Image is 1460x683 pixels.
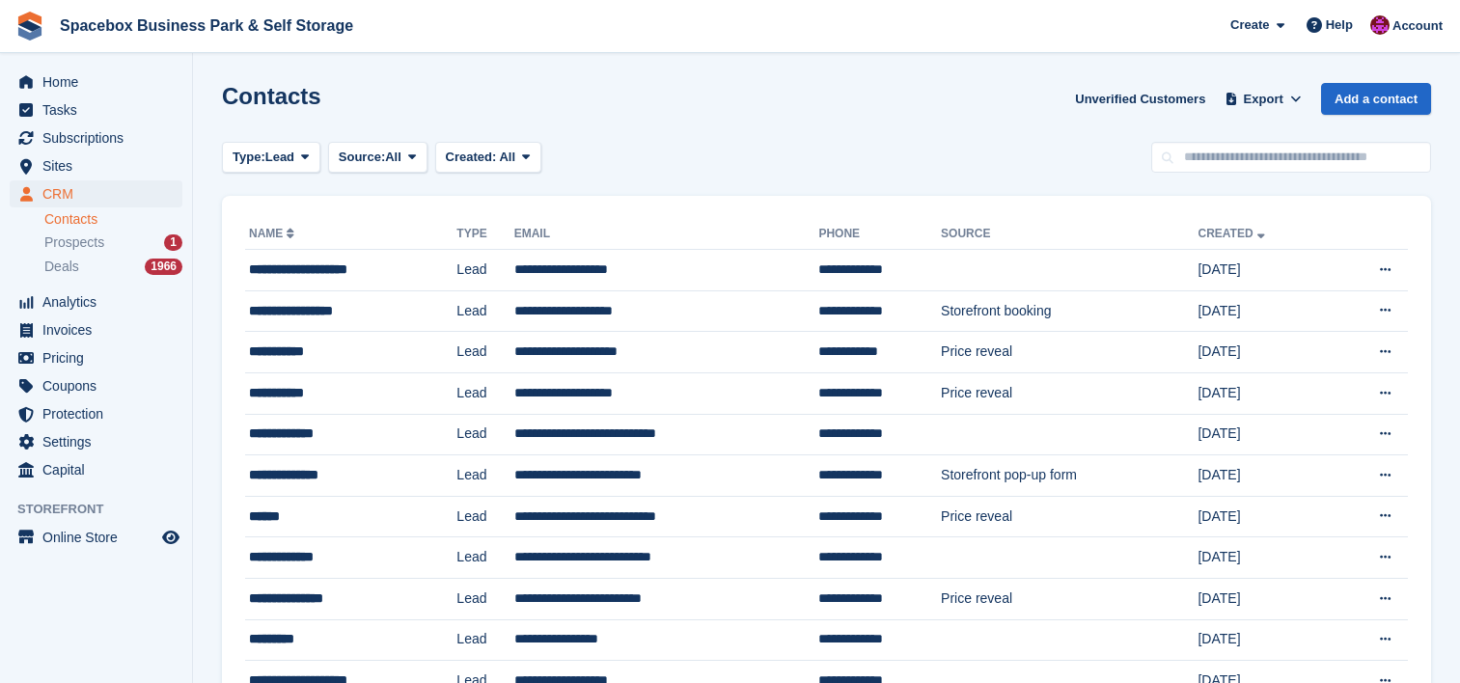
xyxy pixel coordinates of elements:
span: Settings [42,428,158,455]
td: Price reveal [941,372,1198,414]
a: menu [10,180,182,207]
a: Created [1198,227,1268,240]
td: [DATE] [1198,250,1331,291]
td: Storefront booking [941,290,1198,332]
span: All [499,150,515,164]
td: Price reveal [941,496,1198,537]
span: CRM [42,180,158,207]
td: Price reveal [941,578,1198,619]
span: Subscriptions [42,124,158,151]
a: menu [10,152,182,179]
span: Type: [233,148,265,167]
h1: Contacts [222,83,321,109]
span: Account [1392,16,1443,36]
td: [DATE] [1198,372,1331,414]
a: menu [10,316,182,343]
button: Export [1221,83,1306,115]
button: Source: All [328,142,427,174]
th: Source [941,219,1198,250]
a: Prospects 1 [44,232,182,253]
span: Create [1230,15,1269,35]
span: Deals [44,258,79,276]
a: menu [10,372,182,399]
span: Home [42,68,158,96]
span: Lead [265,148,294,167]
td: [DATE] [1198,455,1331,497]
img: Shitika Balanath [1370,15,1390,35]
span: Analytics [42,288,158,315]
div: 1 [164,234,182,251]
button: Created: All [435,142,541,174]
span: Source: [339,148,385,167]
a: menu [10,428,182,455]
a: menu [10,524,182,551]
td: Lead [456,619,513,661]
th: Type [456,219,513,250]
a: menu [10,68,182,96]
a: Unverified Customers [1067,83,1213,115]
a: Name [249,227,298,240]
span: Created: [446,150,497,164]
td: [DATE] [1198,414,1331,455]
td: Lead [456,496,513,537]
td: Lead [456,414,513,455]
span: All [385,148,401,167]
td: Lead [456,372,513,414]
td: Lead [456,250,513,291]
span: Storefront [17,500,192,519]
button: Type: Lead [222,142,320,174]
div: 1966 [145,259,182,275]
td: Lead [456,332,513,373]
td: [DATE] [1198,290,1331,332]
img: stora-icon-8386f47178a22dfd0bd8f6a31ec36ba5ce8667c1dd55bd0f319d3a0aa187defe.svg [15,12,44,41]
a: Spacebox Business Park & Self Storage [52,10,361,41]
span: Coupons [42,372,158,399]
th: Phone [818,219,941,250]
td: [DATE] [1198,578,1331,619]
td: Lead [456,290,513,332]
td: Storefront pop-up form [941,455,1198,497]
td: [DATE] [1198,619,1331,661]
a: menu [10,124,182,151]
span: Pricing [42,344,158,371]
td: [DATE] [1198,537,1331,579]
a: Deals 1966 [44,257,182,277]
span: Protection [42,400,158,427]
span: Invoices [42,316,158,343]
a: menu [10,288,182,315]
td: Price reveal [941,332,1198,373]
a: menu [10,96,182,123]
a: Contacts [44,210,182,229]
span: Capital [42,456,158,483]
a: Add a contact [1321,83,1431,115]
td: Lead [456,455,513,497]
a: Preview store [159,526,182,549]
span: Prospects [44,233,104,252]
span: Sites [42,152,158,179]
td: Lead [456,537,513,579]
a: menu [10,400,182,427]
th: Email [514,219,819,250]
span: Export [1244,90,1283,109]
td: [DATE] [1198,496,1331,537]
span: Tasks [42,96,158,123]
a: menu [10,456,182,483]
td: Lead [456,578,513,619]
span: Online Store [42,524,158,551]
a: menu [10,344,182,371]
td: [DATE] [1198,332,1331,373]
span: Help [1326,15,1353,35]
